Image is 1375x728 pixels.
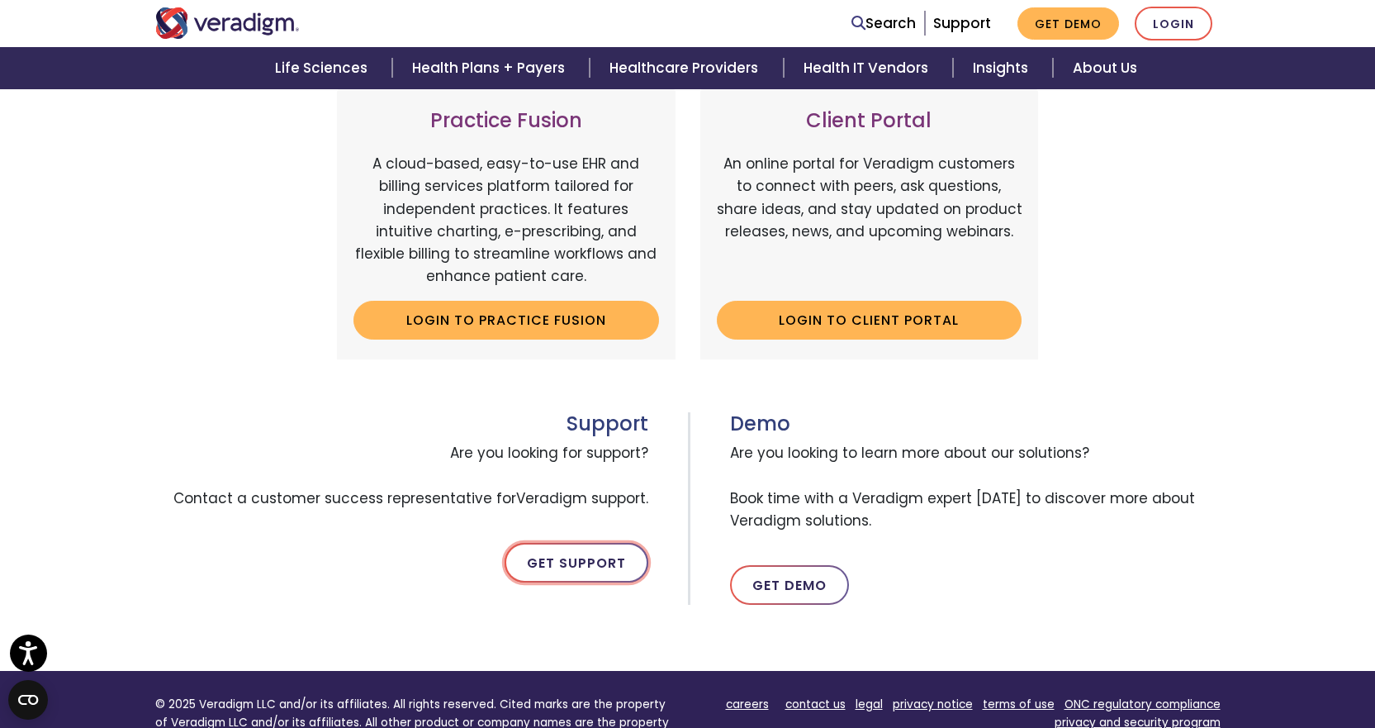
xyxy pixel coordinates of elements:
p: An online portal for Veradigm customers to connect with peers, ask questions, share ideas, and st... [717,153,1022,288]
button: Open CMP widget [8,680,48,720]
a: Login to Client Portal [717,301,1022,339]
a: Search [851,12,916,35]
a: Get Support [505,543,648,583]
a: Get Demo [730,565,849,605]
span: Are you looking to learn more about our solutions? Book time with a Veradigm expert [DATE] to dis... [730,435,1221,539]
span: Are you looking for support? Contact a customer success representative for [155,435,648,516]
iframe: Drift Chat Widget [1058,609,1355,708]
a: Get Demo [1017,7,1119,40]
span: Veradigm support. [516,488,648,508]
a: contact us [785,697,846,712]
a: Login [1135,7,1212,40]
a: Healthcare Providers [590,47,783,89]
img: Veradigm logo [155,7,300,39]
a: privacy notice [893,697,973,712]
a: Health IT Vendors [784,47,953,89]
a: Life Sciences [255,47,392,89]
a: Health Plans + Payers [392,47,590,89]
h3: Practice Fusion [353,109,659,133]
a: Insights [953,47,1053,89]
h3: Demo [730,412,1221,436]
a: careers [726,697,769,712]
a: Login to Practice Fusion [353,301,659,339]
a: Support [933,13,991,33]
a: terms of use [983,697,1055,712]
a: About Us [1053,47,1157,89]
h3: Client Portal [717,109,1022,133]
a: legal [856,697,883,712]
p: A cloud-based, easy-to-use EHR and billing services platform tailored for independent practices. ... [353,153,659,288]
h3: Support [155,412,648,436]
